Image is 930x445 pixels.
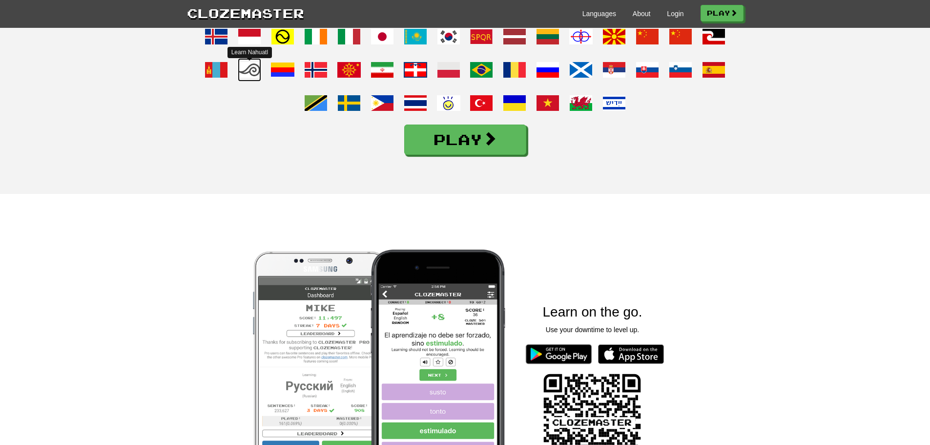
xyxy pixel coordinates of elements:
a: About [633,9,651,19]
a: Clozemaster [187,4,304,22]
a: Languages [582,9,616,19]
img: Download_on_the_App_Store_Badge_US-UK_135x40-25178aeef6eb6b83b96f5f2d004eda3bffbb37122de64afbaef7... [598,344,664,364]
div: Learn Nahuatl [227,47,272,58]
a: Login [667,9,683,19]
a: Play [701,5,744,21]
a: Play [404,125,526,155]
